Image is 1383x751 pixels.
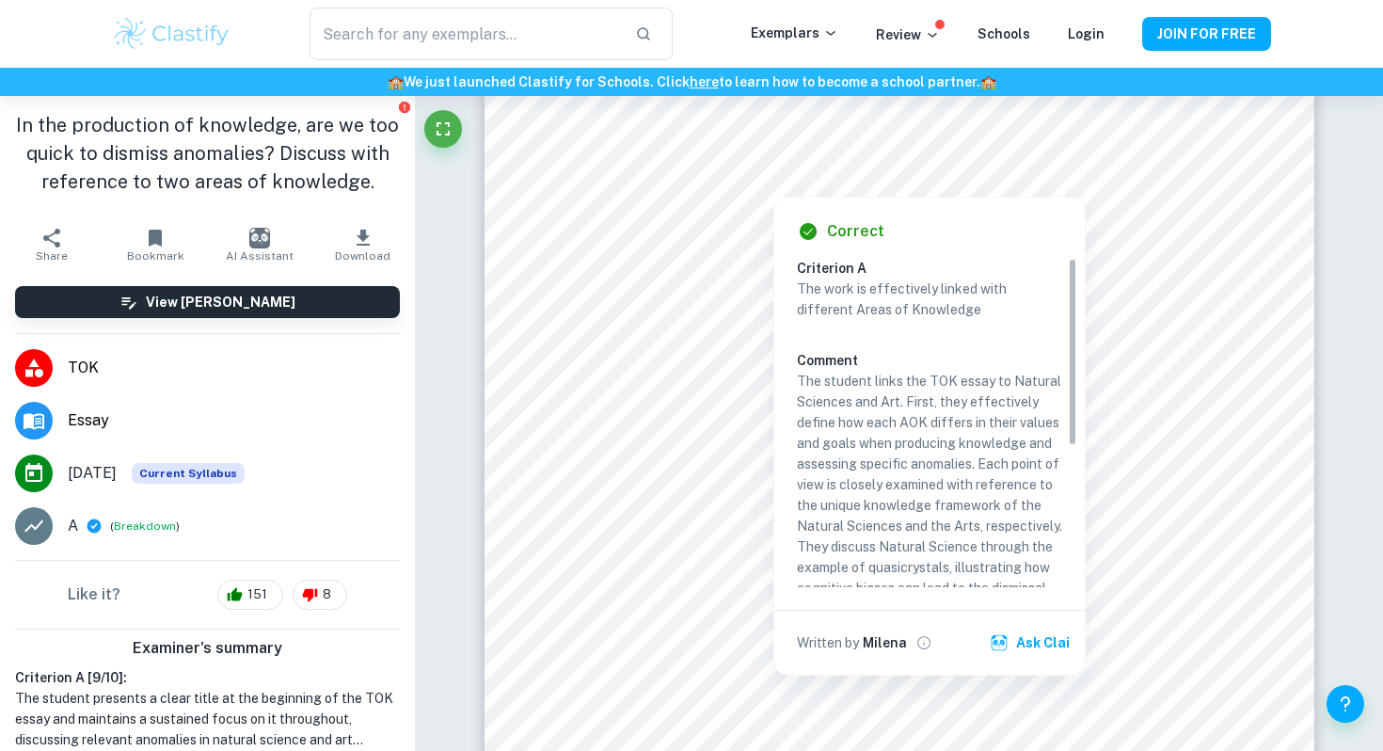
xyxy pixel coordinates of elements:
[388,74,404,89] span: 🏫
[293,580,347,610] div: 8
[397,100,411,114] button: Report issue
[132,463,245,484] span: Current Syllabus
[112,15,231,53] img: Clastify logo
[208,218,311,271] button: AI Assistant
[690,74,719,89] a: here
[249,228,270,248] img: AI Assistant
[237,585,278,604] span: 151
[132,463,245,484] div: This exemplar is based on the current syllabus. Feel free to refer to it for inspiration/ideas wh...
[146,292,295,312] h6: View [PERSON_NAME]
[335,249,390,263] span: Download
[36,249,68,263] span: Share
[797,279,1062,320] p: The work is effectively linked with different Areas of Knowledge
[8,637,407,660] h6: Examiner's summary
[827,220,884,243] h6: Correct
[4,72,1379,92] h6: We just launched Clastify for Schools. Click to learn how to become a school partner.
[15,111,400,196] h1: In the production of knowledge, are we too quick to dismiss anomalies? Discuss with reference to ...
[424,110,462,148] button: Fullscreen
[876,24,940,45] p: Review
[110,518,180,535] span: ( )
[751,23,838,43] p: Exemplars
[1327,685,1364,723] button: Help and Feedback
[68,357,400,379] span: TOK
[68,515,78,537] p: A
[797,258,1077,279] h6: Criterion A
[980,74,996,89] span: 🏫
[15,286,400,318] button: View [PERSON_NAME]
[127,249,184,263] span: Bookmark
[863,632,907,653] h6: Milena
[114,518,176,535] button: Breakdown
[986,626,1077,660] button: Ask Clai
[68,462,117,485] span: [DATE]
[797,350,1062,371] h6: Comment
[797,632,859,653] p: Written by
[68,409,400,432] span: Essay
[978,26,1030,41] a: Schools
[103,218,207,271] button: Bookmark
[1142,17,1271,51] button: JOIN FOR FREE
[310,8,620,60] input: Search for any exemplars...
[990,633,1009,652] img: clai.svg
[15,667,400,688] h6: Criterion A [ 9 / 10 ]:
[68,583,120,606] h6: Like it?
[911,630,937,656] button: View full profile
[1068,26,1105,41] a: Login
[312,585,342,604] span: 8
[311,218,415,271] button: Download
[217,580,283,610] div: 151
[226,249,294,263] span: AI Assistant
[15,688,400,750] h1: The student presents a clear title at the beginning of the TOK essay and maintains a sustained fo...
